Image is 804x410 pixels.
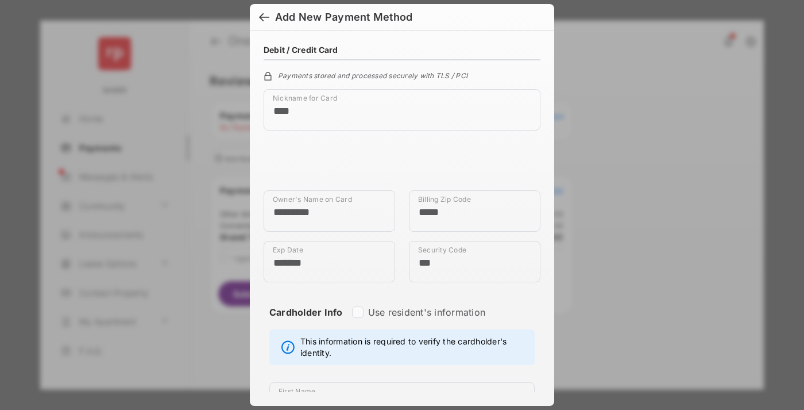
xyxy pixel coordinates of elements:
strong: Cardholder Info [269,306,343,339]
div: Add New Payment Method [275,11,412,24]
div: Payments stored and processed securely with TLS / PCI [264,70,540,80]
span: This information is required to verify the cardholder's identity. [300,336,528,359]
iframe: Credit card field [264,140,540,190]
h4: Debit / Credit Card [264,45,338,55]
label: Use resident's information [368,306,485,318]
